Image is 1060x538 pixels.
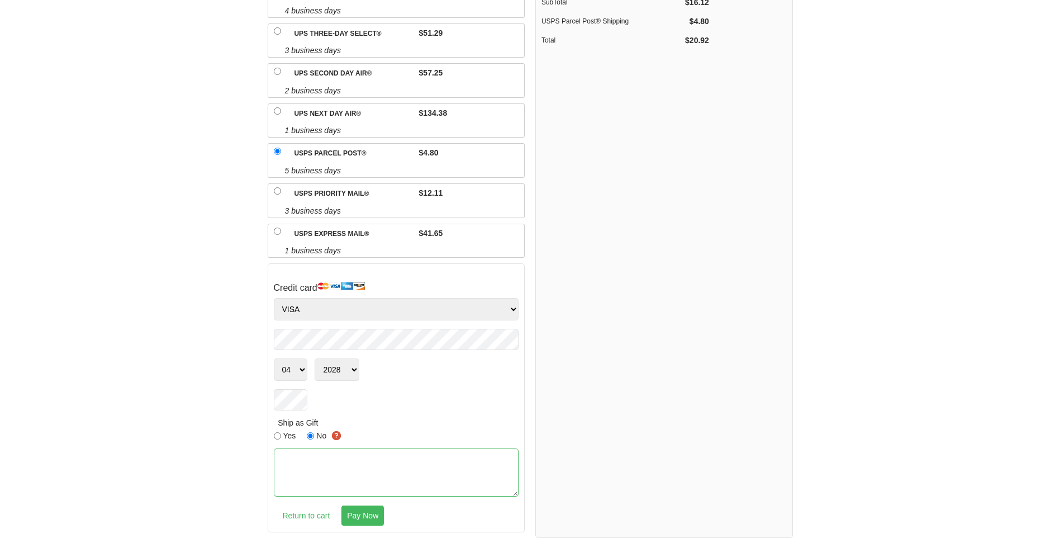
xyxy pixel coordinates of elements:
span: $51.29 [419,26,443,40]
span: $41.65 [419,226,443,240]
input: No [307,432,314,440]
span: $12.11 [419,186,443,200]
label: Ship as Gift [274,419,319,431]
label: UPS Three-Day Select® [288,24,416,44]
span: 5 business days [285,164,525,177]
input: Yes [274,432,281,440]
td: $4.80 [681,12,709,31]
label: USPS Express Mail® [288,224,416,244]
label: UPS Next Day Air® [288,104,416,124]
span: $4.80 [419,146,439,159]
span: 1 business days [285,244,525,257]
a: Return to cart [274,502,339,529]
label: UPS Second Day Air® [288,64,416,84]
span: 3 business days [285,44,525,57]
span: 1 business days [285,124,525,137]
img: sd-cards.gif [317,282,365,291]
label: No [307,432,332,440]
td: $20.92 [681,31,709,50]
label: Yes [274,432,302,440]
h4: Credit card [274,278,519,298]
span: 2 business days [285,84,525,97]
span: $134.38 [419,106,448,120]
span: 4 business days [285,4,525,17]
label: USPS Parcel Post® [288,144,416,164]
label: USPS Priority Mail® [288,184,416,204]
td: Total [541,31,681,50]
span: $57.25 [419,66,443,79]
input: Pay Now [341,505,384,526]
textarea: Optional order comments [274,449,519,497]
img: Learn more [332,431,341,440]
span: 3 business days [285,204,525,218]
td: USPS Parcel Post® Shipping [541,12,681,31]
